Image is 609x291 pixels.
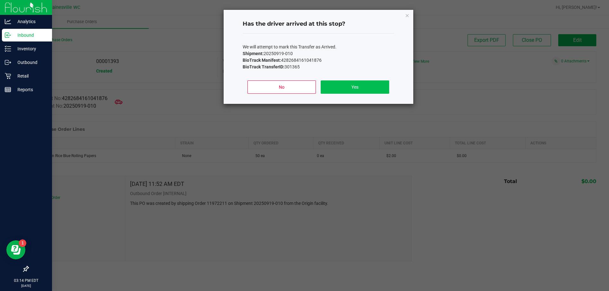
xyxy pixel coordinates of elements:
inline-svg: Reports [5,86,11,93]
p: Inbound [11,31,49,39]
p: Analytics [11,18,49,25]
p: Reports [11,86,49,93]
button: Yes [321,80,389,94]
b: BioTrack Manifest: [243,58,281,63]
button: No [247,80,316,94]
inline-svg: Inventory [5,46,11,52]
button: Close [405,11,409,19]
iframe: Resource center [6,240,25,259]
inline-svg: Analytics [5,18,11,25]
inline-svg: Inbound [5,32,11,38]
p: Inventory [11,45,49,53]
b: Shipment: [243,51,264,56]
iframe: Resource center unread badge [19,239,26,247]
h4: Has the driver arrived at this stop? [243,20,394,28]
inline-svg: Outbound [5,59,11,66]
p: Retail [11,72,49,80]
p: Outbound [11,59,49,66]
p: 4282684161041876 [243,57,394,64]
p: [DATE] [3,283,49,288]
b: BioTrack TransferID: [243,64,285,69]
p: We will attempt to mark this Transfer as Arrived. [243,44,394,50]
p: 03:14 PM EDT [3,278,49,283]
inline-svg: Retail [5,73,11,79]
p: 301365 [243,64,394,70]
p: 20250919-010 [243,50,394,57]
